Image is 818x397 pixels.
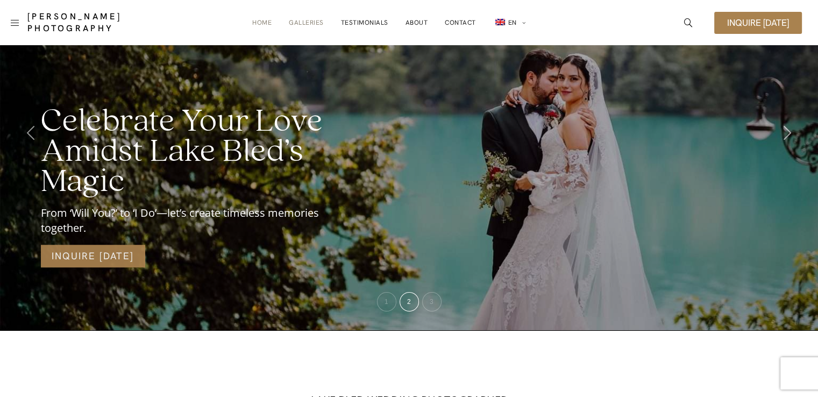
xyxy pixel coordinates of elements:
[41,205,352,236] div: From ‘Will You?’ to ‘I Do’—let’s create timeless memories together.
[714,12,802,34] a: Inquire [DATE]
[493,12,525,34] a: en_GBEN
[678,13,698,32] a: icon-magnifying-glass34
[407,298,411,306] span: 2
[430,298,433,306] span: 3
[41,245,145,267] a: Inquire [DATE]
[289,12,324,33] a: Galleries
[508,18,516,27] span: EN
[727,18,789,27] span: Inquire [DATE]
[340,12,388,33] a: Testimonials
[41,107,352,197] h2: Celebrate Your Love Amidst Lake Bled’s Magic
[445,12,476,33] a: Contact
[27,11,161,34] a: [PERSON_NAME] Photography
[495,19,505,25] img: EN
[405,12,428,33] a: About
[252,12,272,33] a: Home
[385,298,388,306] span: 1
